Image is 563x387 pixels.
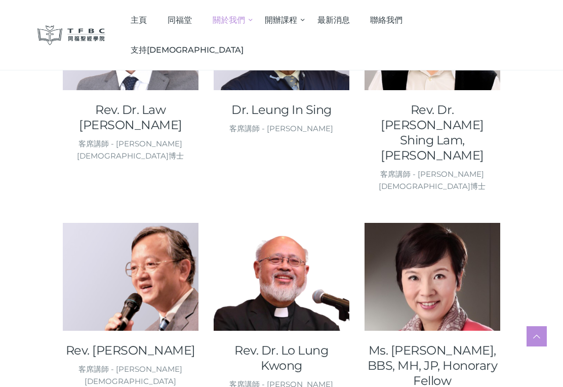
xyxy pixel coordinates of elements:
[120,5,157,35] a: 主頁
[37,25,105,45] img: 同福聖經學院 TFBC
[213,15,245,25] span: 關於我們
[168,15,192,25] span: 同福堂
[360,5,413,35] a: 聯絡我們
[131,45,244,55] span: 支持[DEMOGRAPHIC_DATA]
[365,168,500,192] div: 客席講師 - [PERSON_NAME][DEMOGRAPHIC_DATA]博士
[157,5,203,35] a: 同福堂
[307,5,360,35] a: 最新消息
[214,102,349,118] a: Dr. Leung In Sing
[63,102,198,133] a: Rev. Dr. Law [PERSON_NAME]
[120,35,254,65] a: 支持[DEMOGRAPHIC_DATA]
[214,343,349,373] a: Rev. Dr. Lo Lung Kwong
[63,138,198,162] div: 客席講師 - [PERSON_NAME][DEMOGRAPHIC_DATA]博士
[255,5,307,35] a: 開辦課程
[131,15,147,25] span: 主頁
[317,15,350,25] span: 最新消息
[214,123,349,135] div: 客席講師 - [PERSON_NAME]
[202,5,255,35] a: 關於我們
[265,15,297,25] span: 開辦課程
[370,15,403,25] span: 聯絡我們
[63,343,198,358] a: Rev. [PERSON_NAME]
[527,326,547,346] a: Scroll to top
[365,102,500,163] a: Rev. Dr. [PERSON_NAME] Shing Lam, [PERSON_NAME]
